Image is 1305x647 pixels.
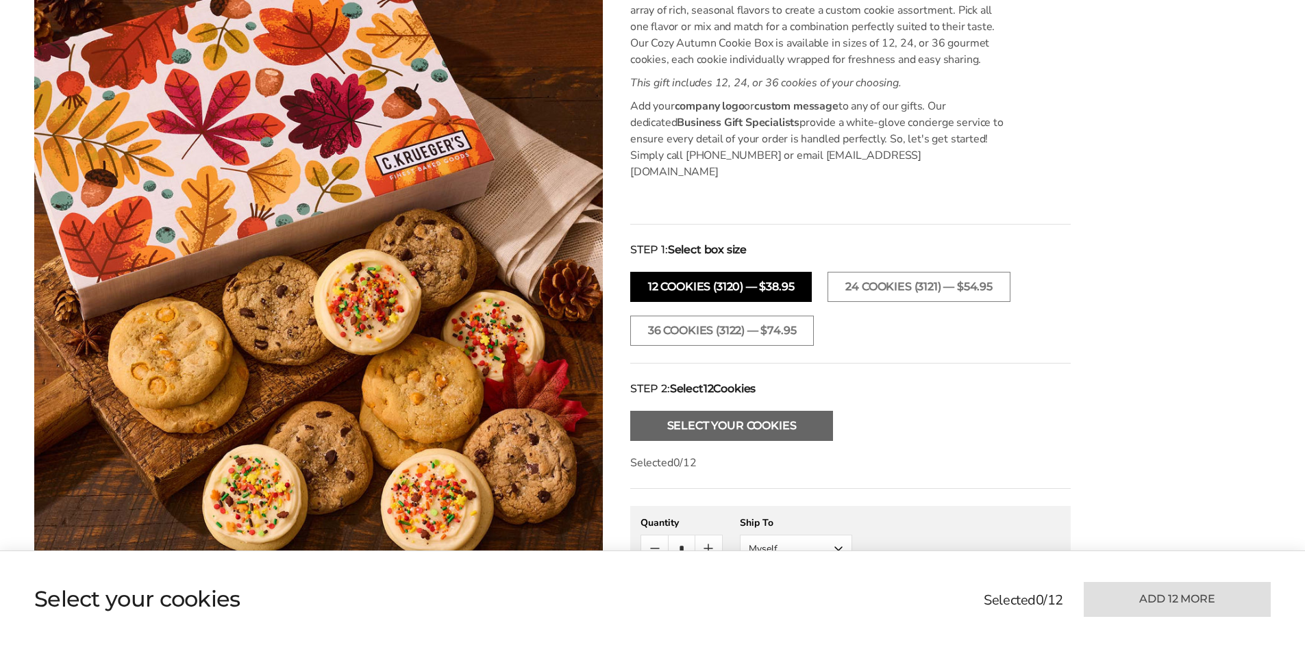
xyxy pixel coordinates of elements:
button: Myself [740,535,852,562]
strong: Select box size [668,242,747,258]
button: 12 COOKIES (3120) — $38.95 [630,272,812,302]
input: Quantity [668,535,695,561]
button: 36 COOKIES (3122) — $74.95 [630,316,814,346]
span: 12 [704,382,714,395]
p: Selected / [984,590,1063,611]
button: Count minus [641,535,668,561]
button: 24 COOKIES (3121) — $54.95 [828,272,1010,302]
strong: custom message [754,99,838,114]
strong: company logo [675,99,745,114]
div: STEP 2: [630,381,1071,397]
div: Quantity [641,516,723,529]
strong: Select Cookies [670,381,756,397]
span: 0 [1036,591,1044,609]
p: Selected / [630,455,1071,471]
button: Count plus [695,535,722,561]
div: Ship To [740,516,852,529]
span: 0 [673,455,680,470]
p: Add your or to any of our gifts. Our dedicated provide a white-glove concierge service to ensure ... [630,98,1005,180]
div: STEP 1: [630,242,1071,258]
strong: Business Gift Specialists [677,115,799,130]
button: Select Your Cookies [630,411,833,441]
span: 12 [683,455,697,470]
gfm-form: New recipient [630,506,1071,607]
span: 12 [1047,591,1063,609]
iframe: Sign Up via Text for Offers [11,595,142,636]
button: Add 12 more [1084,582,1271,617]
em: This gift includes 12, 24, or 36 cookies of your choosing. [630,75,902,90]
